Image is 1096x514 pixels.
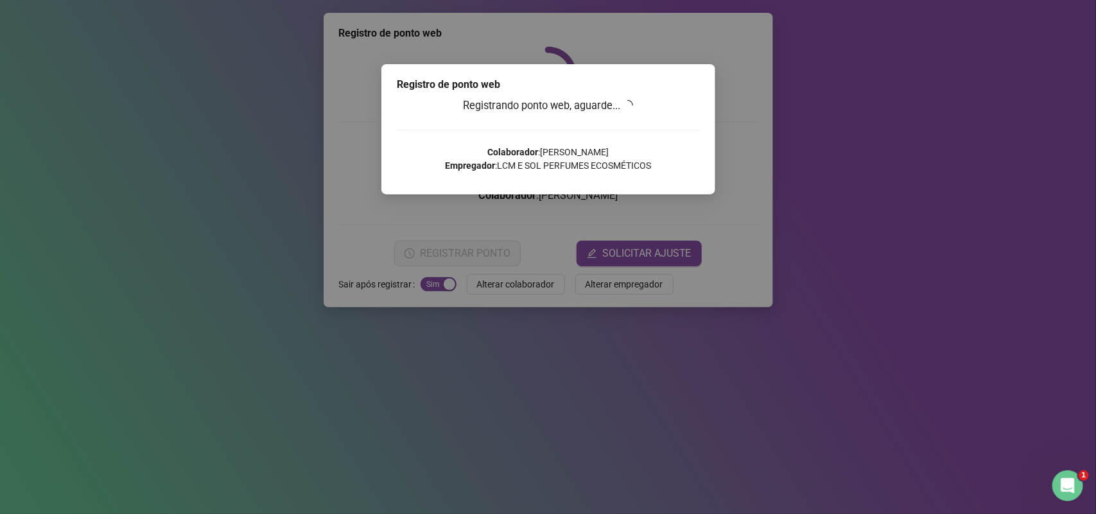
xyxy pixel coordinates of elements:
[445,160,495,171] strong: Empregador
[623,100,633,110] span: loading
[397,98,700,114] h3: Registrando ponto web, aguarde...
[397,77,700,92] div: Registro de ponto web
[487,147,538,157] strong: Colaborador
[1052,470,1083,501] iframe: Intercom live chat
[1079,470,1089,481] span: 1
[397,146,700,173] p: : [PERSON_NAME] : LCM E SOL PERFUMES ECOSMÉTICOS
